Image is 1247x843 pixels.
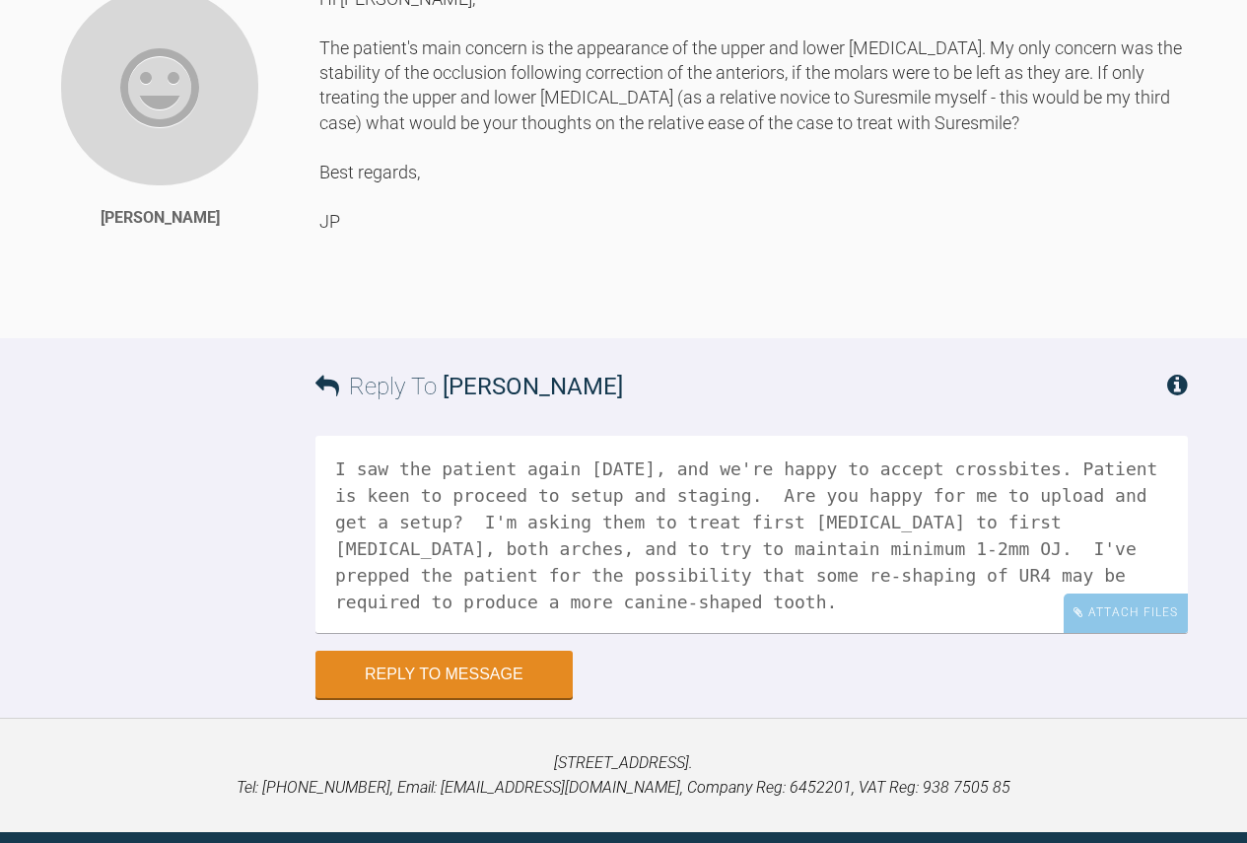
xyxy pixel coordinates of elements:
[32,750,1215,801] p: [STREET_ADDRESS]. Tel: [PHONE_NUMBER], Email: [EMAIL_ADDRESS][DOMAIN_NAME], Company Reg: 6452201,...
[1064,594,1188,632] div: Attach Files
[443,373,623,400] span: [PERSON_NAME]
[101,205,220,231] div: [PERSON_NAME]
[315,436,1188,633] textarea: I saw the patient again [DATE], and we're happy to accept crossbites. Patient is keen to proceed ...
[315,368,623,405] h3: Reply To
[315,651,573,698] button: Reply to Message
